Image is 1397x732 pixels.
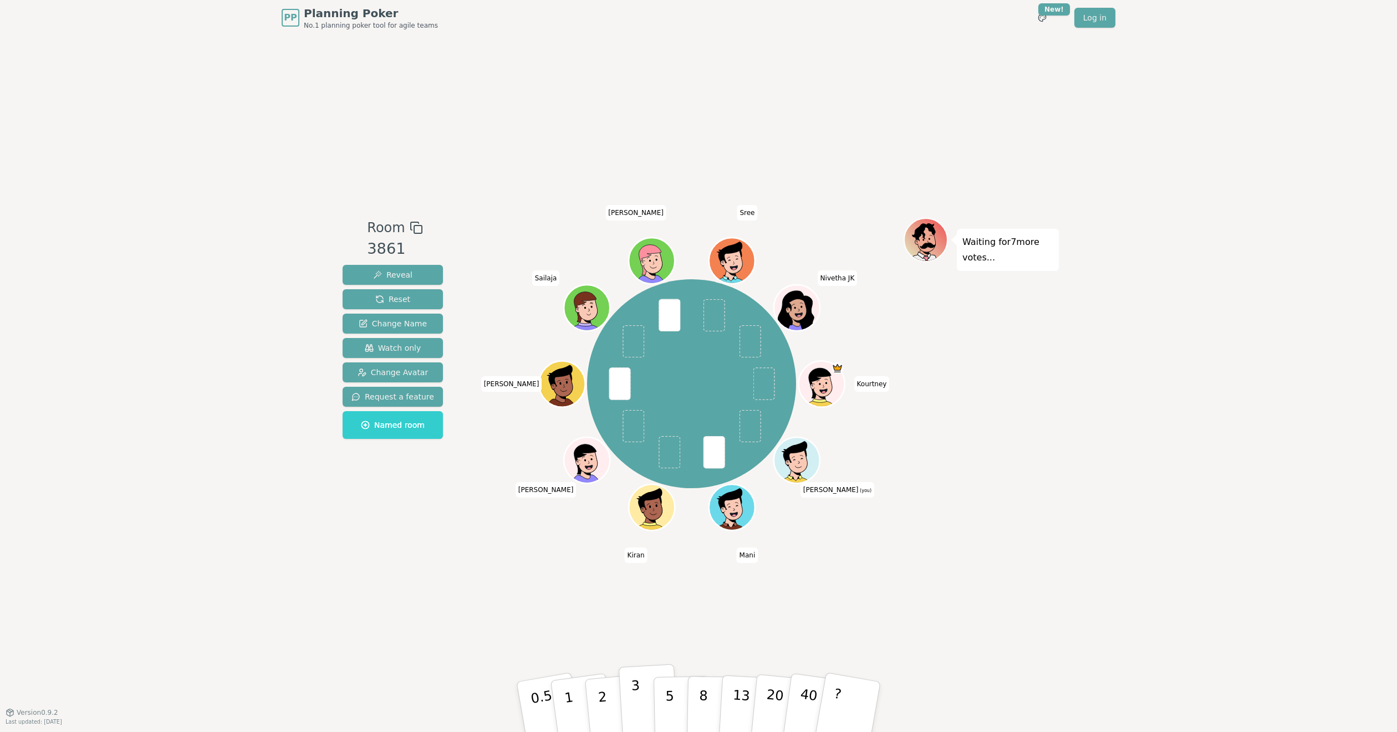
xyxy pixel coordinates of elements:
span: Click to change your name [801,482,874,498]
span: Version 0.9.2 [17,708,58,717]
button: Change Name [343,314,443,334]
span: Click to change your name [737,204,757,220]
span: Click to change your name [818,270,858,285]
button: Version0.9.2 [6,708,58,717]
span: Kourtney is the host [832,362,843,374]
span: Named room [361,419,425,431]
div: 3861 [367,238,422,260]
div: New! [1038,3,1070,16]
span: Click to change your name [625,547,647,563]
span: PP [284,11,297,24]
span: Click to change your name [605,204,666,220]
button: Click to change your avatar [775,438,818,482]
span: (you) [859,488,872,493]
a: PPPlanning PokerNo.1 planning poker tool for agile teams [282,6,438,30]
span: Planning Poker [304,6,438,21]
span: Click to change your name [737,547,758,563]
span: Watch only [365,342,421,354]
button: Watch only [343,338,443,358]
span: Room [367,218,405,238]
span: Reveal [373,269,412,280]
button: Change Avatar [343,362,443,382]
span: Change Name [359,318,427,329]
button: New! [1032,8,1052,28]
span: No.1 planning poker tool for agile teams [304,21,438,30]
button: Named room [343,411,443,439]
span: Request a feature [351,391,434,402]
span: Change Avatar [358,367,429,378]
p: Waiting for 7 more votes... [962,234,1053,265]
span: Last updated: [DATE] [6,719,62,725]
a: Log in [1074,8,1115,28]
span: Click to change your name [516,482,577,498]
span: Reset [375,294,410,305]
button: Request a feature [343,387,443,407]
span: Click to change your name [532,270,560,285]
span: Click to change your name [854,376,890,392]
button: Reveal [343,265,443,285]
span: Click to change your name [481,376,542,392]
button: Reset [343,289,443,309]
